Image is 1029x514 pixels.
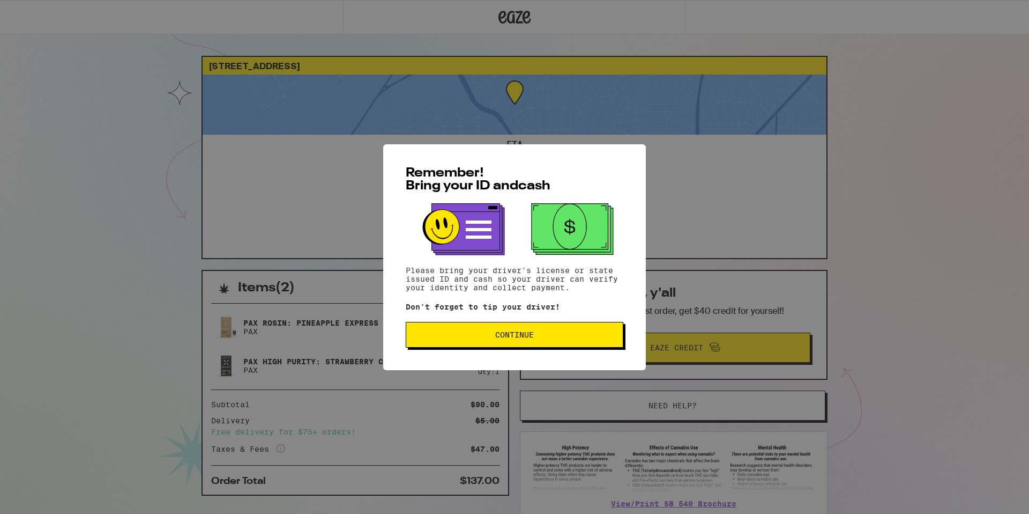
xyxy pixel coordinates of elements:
[406,303,623,311] p: Don't forget to tip your driver!
[6,8,77,16] span: Hi. Need any help?
[406,322,623,348] button: Continue
[495,331,534,339] span: Continue
[406,266,623,292] p: Please bring your driver's license or state issued ID and cash so your driver can verify your ide...
[406,167,550,193] span: Remember! Bring your ID and cash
